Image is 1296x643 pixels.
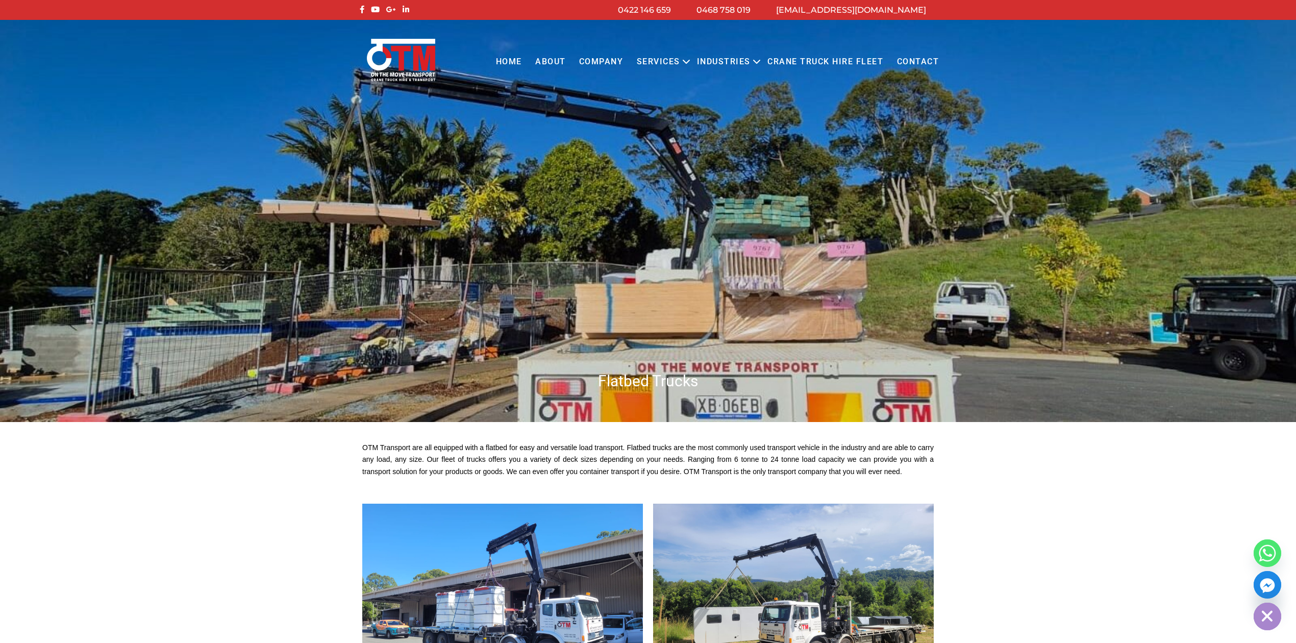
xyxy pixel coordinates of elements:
a: 0468 758 019 [696,5,751,15]
a: Crane Truck Hire Fleet [761,48,890,76]
h1: Flatbed Trucks [357,371,939,391]
a: Contact [890,48,945,76]
a: About [529,48,572,76]
p: OTM Transport are all equipped with a flatbed for easy and versatile load transport. Flatbed truc... [362,442,934,478]
a: 0422 146 659 [618,5,671,15]
img: Otmtransport [365,38,437,82]
a: Industries [690,48,757,76]
a: [EMAIL_ADDRESS][DOMAIN_NAME] [776,5,926,15]
a: Services [630,48,687,76]
a: Home [489,48,528,76]
a: Facebook_Messenger [1254,571,1281,599]
a: Whatsapp [1254,539,1281,567]
a: COMPANY [572,48,630,76]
